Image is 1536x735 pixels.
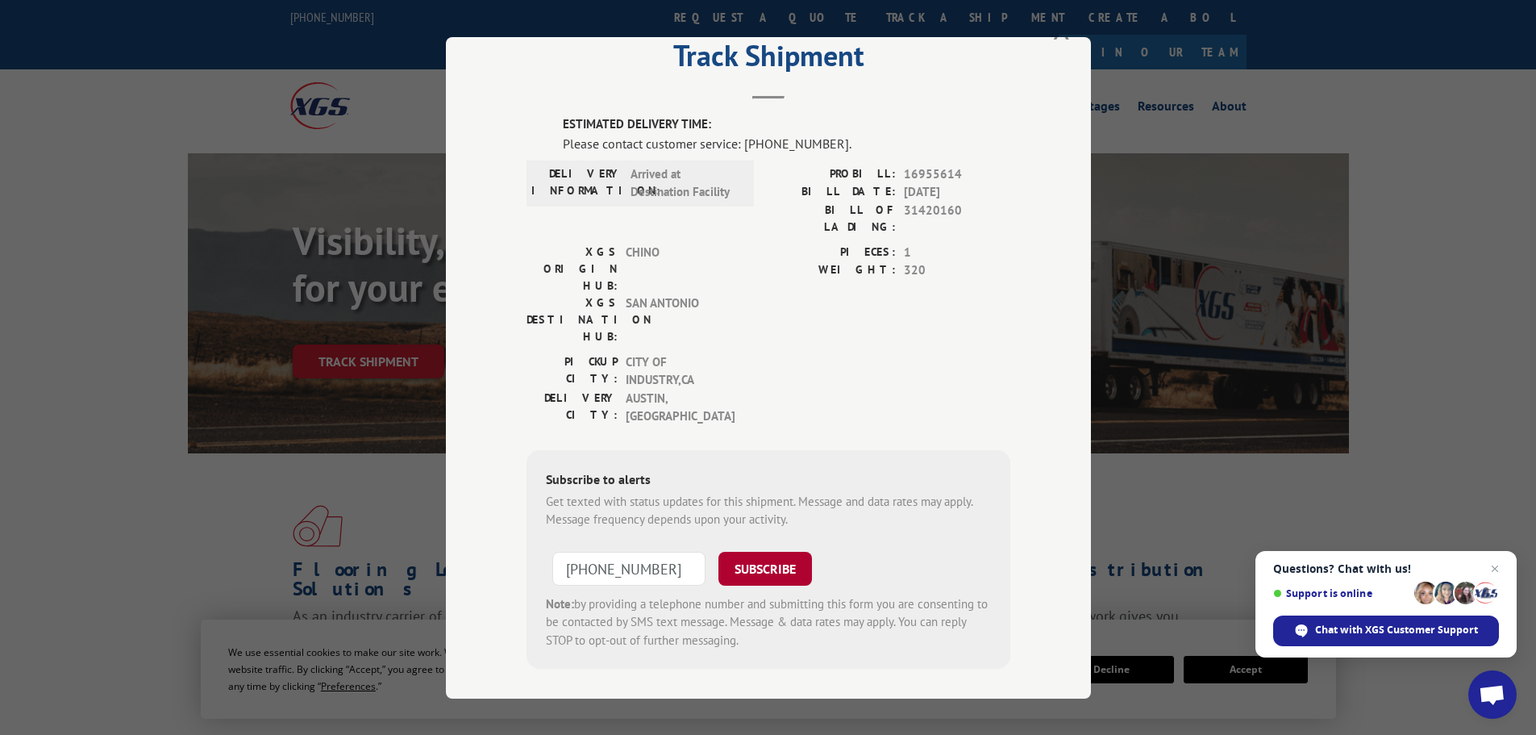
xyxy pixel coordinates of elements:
label: DELIVERY CITY: [527,389,618,425]
span: Arrived at Destination Facility [631,165,739,201]
span: Support is online [1273,587,1409,599]
div: Get texted with status updates for this shipment. Message and data rates may apply. Message frequ... [546,492,991,528]
div: Subscribe to alerts [546,469,991,492]
span: Chat with XGS Customer Support [1273,616,1499,646]
input: Phone Number [552,551,706,585]
span: 320 [904,261,1010,280]
strong: Note: [546,595,574,611]
span: 16955614 [904,165,1010,183]
span: Questions? Chat with us! [1273,562,1499,575]
label: ESTIMATED DELIVERY TIME: [563,115,1010,134]
a: Open chat [1468,670,1517,719]
label: PICKUP CITY: [527,353,618,389]
button: SUBSCRIBE [718,551,812,585]
label: WEIGHT: [768,261,896,280]
button: Close modal [1053,6,1071,48]
span: CHINO [626,243,735,294]
span: SAN ANTONIO [626,294,735,345]
div: Please contact customer service: [PHONE_NUMBER]. [563,133,1010,152]
span: [DATE] [904,183,1010,202]
span: CITY OF INDUSTRY , CA [626,353,735,389]
label: XGS DESTINATION HUB: [527,294,618,345]
label: PROBILL: [768,165,896,183]
label: XGS ORIGIN HUB: [527,243,618,294]
label: BILL OF LADING: [768,201,896,235]
h2: Track Shipment [527,44,1010,75]
label: BILL DATE: [768,183,896,202]
span: AUSTIN , [GEOGRAPHIC_DATA] [626,389,735,425]
span: 31420160 [904,201,1010,235]
div: by providing a telephone number and submitting this form you are consenting to be contacted by SM... [546,595,991,649]
label: DELIVERY INFORMATION: [531,165,622,201]
span: Chat with XGS Customer Support [1315,623,1478,637]
span: 1 [904,243,1010,261]
label: PIECES: [768,243,896,261]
